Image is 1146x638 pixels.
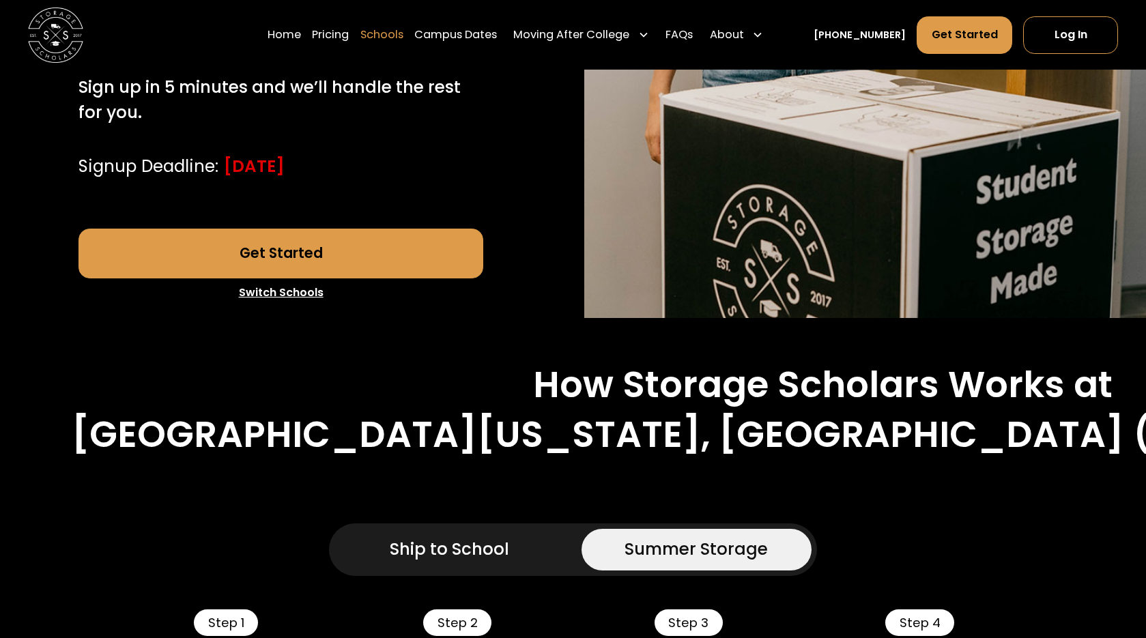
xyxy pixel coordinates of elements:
[360,15,403,54] a: Schools
[312,15,349,54] a: Pricing
[78,154,218,179] div: Signup Deadline:
[710,27,744,43] div: About
[78,75,483,126] p: Sign up in 5 minutes and we’ll handle the rest for you.
[533,363,1113,407] h2: How Storage Scholars Works at
[665,15,693,54] a: FAQs
[513,27,629,43] div: Moving After College
[78,278,483,307] a: Switch Schools
[28,7,84,63] a: home
[28,7,84,63] img: Storage Scholars main logo
[414,15,497,54] a: Campus Dates
[625,537,768,562] div: Summer Storage
[1023,16,1118,54] a: Log In
[423,609,491,635] div: Step 2
[194,609,258,635] div: Step 1
[268,15,301,54] a: Home
[885,609,954,635] div: Step 4
[78,229,483,278] a: Get Started
[390,537,509,562] div: Ship to School
[814,27,906,42] a: [PHONE_NUMBER]
[508,15,655,54] div: Moving After College
[917,16,1012,54] a: Get Started
[224,154,285,179] div: [DATE]
[704,15,769,54] div: About
[655,609,723,635] div: Step 3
